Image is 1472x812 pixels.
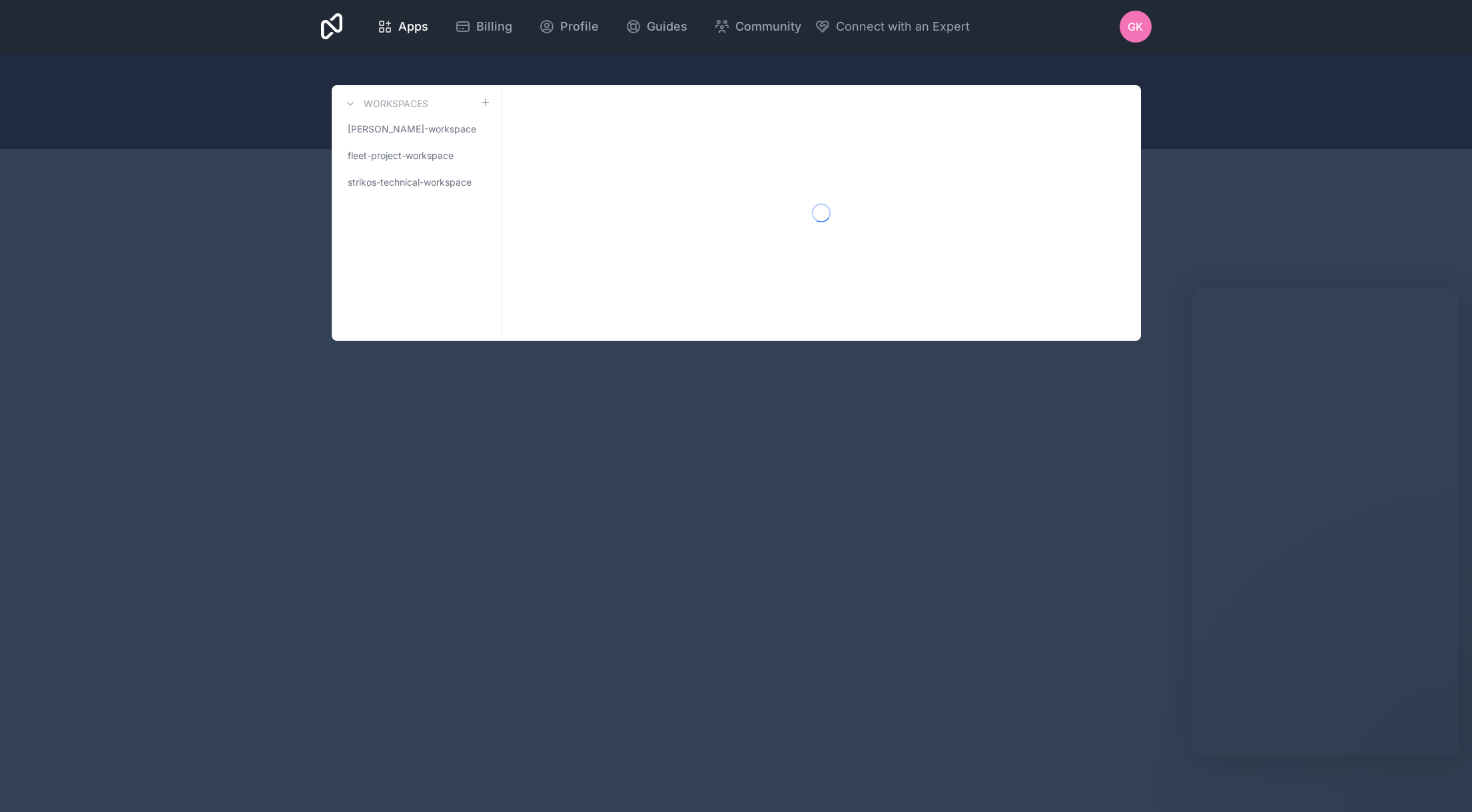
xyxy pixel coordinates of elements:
a: Billing [444,12,523,41]
a: Apps [366,12,439,41]
button: Connect with an Expert [815,17,970,36]
h3: Workspaces [364,97,428,110]
a: Workspaces [342,96,428,112]
iframe: Intercom live chat [1192,288,1459,756]
a: [PERSON_NAME]-workspace [342,117,491,141]
span: strikos-technical-workspace [348,176,472,189]
span: [PERSON_NAME]-workspace [348,122,476,136]
span: Connect with an Expert [836,17,970,36]
span: Billing [476,17,512,36]
a: Profile [528,12,609,41]
a: Community [703,12,812,41]
span: Guides [647,17,687,36]
a: fleet-project-workspace [342,144,491,168]
span: Profile [560,17,599,36]
span: Apps [398,17,428,36]
span: fleet-project-workspace [348,149,454,162]
iframe: Intercom live chat [1427,767,1459,799]
span: Community [735,17,801,36]
a: strikos-technical-workspace [342,170,491,194]
a: Guides [615,12,698,41]
span: GK [1128,19,1143,35]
